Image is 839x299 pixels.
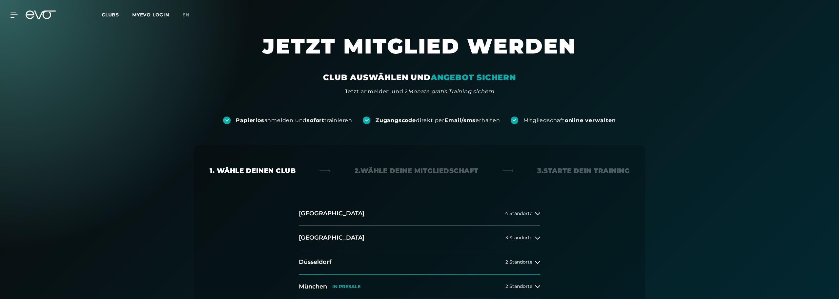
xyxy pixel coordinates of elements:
[210,166,296,175] div: 1. Wähle deinen Club
[431,73,516,82] em: ANGEBOT SICHERN
[355,166,479,175] div: 2. Wähle deine Mitgliedschaft
[223,33,616,72] h1: JETZT MITGLIED WERDEN
[537,166,629,175] div: 3. Starte dein Training
[299,234,364,242] h2: [GEOGRAPHIC_DATA]
[307,117,324,123] strong: sofort
[376,117,416,123] strong: Zugangscode
[299,250,540,274] button: Düsseldorf2 Standorte
[505,211,532,216] span: 4 Standorte
[523,117,616,124] div: Mitgliedschaft
[299,209,364,218] h2: [GEOGRAPHIC_DATA]
[236,117,352,124] div: anmelden und trainieren
[299,283,327,291] h2: München
[323,72,516,83] div: CLUB AUSWÄHLEN UND
[299,226,540,250] button: [GEOGRAPHIC_DATA]3 Standorte
[505,284,532,289] span: 2 Standorte
[376,117,500,124] div: direkt per erhalten
[505,235,532,240] span: 3 Standorte
[299,258,332,266] h2: Düsseldorf
[299,202,540,226] button: [GEOGRAPHIC_DATA]4 Standorte
[182,12,190,18] span: en
[345,88,494,96] div: Jetzt anmelden und 2
[332,284,360,289] p: IN PRESALE
[182,11,197,19] a: en
[408,88,494,95] em: Monate gratis Training sichern
[444,117,476,123] strong: Email/sms
[102,11,132,18] a: Clubs
[299,275,540,299] button: MünchenIN PRESALE2 Standorte
[505,260,532,265] span: 2 Standorte
[565,117,616,123] strong: online verwalten
[132,12,169,18] a: MYEVO LOGIN
[236,117,264,123] strong: Papierlos
[102,12,119,18] span: Clubs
